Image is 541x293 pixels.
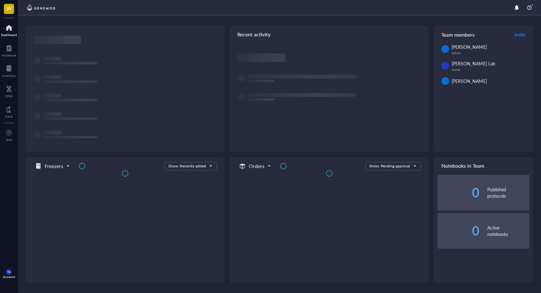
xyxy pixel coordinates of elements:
[249,162,264,170] h5: Orders
[1,23,17,37] a: Dashboard
[45,162,63,170] h5: Freezers
[434,26,533,43] div: Team members
[1,33,17,37] div: Dashboard
[5,84,13,98] a: DNA
[2,43,16,57] a: Notebook
[168,163,206,169] div: Show: Recently added
[487,224,530,237] div: Active notebooks
[7,271,10,273] span: WL
[514,31,525,38] span: Invite
[452,78,487,84] span: [PERSON_NAME]
[3,275,15,279] div: Account
[369,163,410,169] div: Show: Pending approval
[6,4,12,12] span: W
[514,29,526,40] button: Invite
[2,74,16,77] div: Inventory
[452,44,487,50] span: [PERSON_NAME]
[452,68,530,71] div: Admin
[230,26,429,43] div: Recent activity
[434,157,533,175] div: Notebooks in Team
[2,53,16,57] div: Notebook
[5,94,13,98] div: DNA
[438,187,480,198] div: 0
[452,51,530,55] div: Admin
[2,63,16,77] a: Inventory
[487,186,530,199] div: Published protocols
[6,138,12,142] div: Add
[452,60,495,67] span: [PERSON_NAME] Lab
[5,114,12,118] div: Core
[438,226,480,236] div: 0
[26,4,57,11] img: genemod-logo
[5,104,12,118] a: Core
